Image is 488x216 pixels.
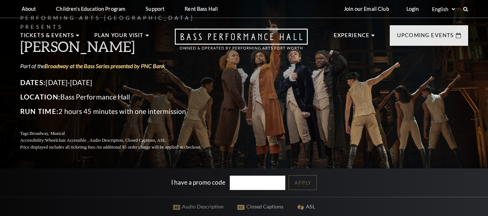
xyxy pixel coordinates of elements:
p: 2 hours 45 minutes with one intermission [20,106,219,117]
label: I have a promo code [171,178,225,186]
span: Dates: [20,78,46,87]
span: Location: [20,93,61,101]
a: Broadway at the Bass Series presented by PNC Bank [44,62,165,69]
p: Part of the [20,62,219,70]
p: Upcoming Events [397,31,454,44]
p: About [22,6,36,12]
p: Bass Performance Hall [20,91,219,103]
span: Wheelchair Accessible , Audio Description, Closed Captions, ASL [45,138,165,143]
span: An additional $5 order charge will be applied at checkout. [96,145,201,150]
p: Tickets & Events [20,31,74,44]
p: Tags: [20,130,219,137]
select: Select: [431,6,456,13]
p: Accessibility: [20,137,219,144]
p: Support [146,6,164,12]
span: Broadway, Musical [30,131,65,136]
p: Rent Bass Hall [185,6,218,12]
span: Run Time: [20,107,59,115]
p: Plan Your Visit [94,31,144,44]
p: Children's Education Program [56,6,125,12]
p: [DATE]-[DATE] [20,77,219,88]
p: Experience [334,31,370,44]
p: Price displayed includes all ticketing fees. [20,144,219,151]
